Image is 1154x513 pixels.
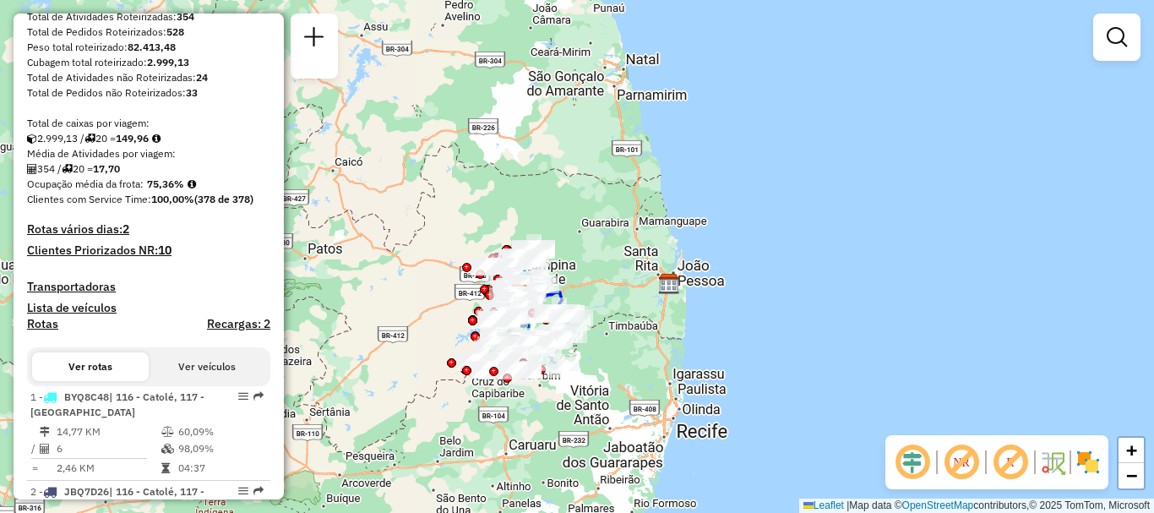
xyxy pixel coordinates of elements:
i: Cubagem total roteirizado [27,134,37,144]
strong: 10 [158,243,171,258]
strong: 75,36% [147,177,184,190]
span: + [1126,439,1137,461]
img: Fluxo de ruas [1039,449,1066,476]
strong: 149,96 [116,132,149,145]
i: Tempo total em rota [161,463,170,473]
h4: Rotas vários dias: [27,222,270,237]
div: Total de caixas por viagem: [27,116,270,131]
h4: Clientes Priorizados NR: [27,243,270,258]
div: Total de Pedidos não Roteirizados: [27,85,270,101]
td: 14,77 KM [56,423,161,440]
h4: Transportadoras [27,280,270,294]
img: Zumpy Lagoa Seca [514,269,536,291]
span: Ocultar deslocamento [892,442,933,483]
a: Exibir filtros [1100,20,1134,54]
strong: 82.413,48 [128,41,176,53]
em: Rota exportada [253,486,264,496]
i: Total de Atividades [40,444,50,454]
span: | 116 - Catolé, 117 - [GEOGRAPHIC_DATA] [30,390,204,418]
button: Ver veículos [149,352,265,381]
i: Total de Atividades [27,164,37,174]
em: Média calculada utilizando a maior ocupação (%Peso ou %Cubagem) de cada rota da sessão. Rotas cro... [188,179,196,189]
strong: 17,70 [93,162,120,175]
em: Rota exportada [253,391,264,401]
h4: Lista de veículos [27,301,270,315]
td: 6 [56,440,161,457]
em: Opções [238,391,248,401]
h4: Recargas: 2 [207,317,270,331]
strong: 528 [166,25,184,38]
strong: 100,00% [151,193,194,205]
em: Opções [238,486,248,496]
i: % de utilização do peso [161,427,174,437]
a: Zoom in [1119,438,1144,463]
strong: 33 [186,86,198,99]
div: Total de Pedidos Roteirizados: [27,25,270,40]
span: 1 - [30,390,204,418]
a: Nova sessão e pesquisa [297,20,331,58]
i: Total de rotas [84,134,95,144]
a: Rotas [27,317,58,331]
span: Ocupação média da frota: [27,177,144,190]
i: Meta Caixas/viagem: 143,60 Diferença: 6,36 [152,134,161,144]
i: Total de rotas [62,164,73,174]
span: Exibir NR [941,442,982,483]
td: 98,09% [177,440,263,457]
div: Média de Atividades por viagem: [27,146,270,161]
div: Map data © contributors,© 2025 TomTom, Microsoft [799,499,1154,513]
i: Distância Total [40,427,50,437]
span: − [1126,465,1137,486]
button: Ver rotas [32,352,149,381]
span: Exibir rótulo [990,442,1031,483]
strong: 2.999,13 [147,56,189,68]
td: / [30,440,39,457]
div: 354 / 20 = [27,161,270,177]
td: = [30,460,39,477]
td: 04:37 [177,460,263,477]
strong: 354 [177,10,194,23]
span: BYQ8C48 [64,390,109,403]
td: 60,09% [177,423,263,440]
span: 2 - [30,485,204,513]
td: 2,46 KM [56,460,161,477]
div: Cubagem total roteirizado: [27,55,270,70]
img: CDD João Pessoa [658,273,680,295]
span: JBQ7D26 [64,485,109,498]
i: % de utilização da cubagem [161,444,174,454]
strong: 24 [196,71,208,84]
div: Peso total roteirizado: [27,40,270,55]
span: | [846,499,849,511]
a: OpenStreetMap [902,499,974,511]
a: Zoom out [1119,463,1144,488]
strong: 2 [122,221,129,237]
img: Exibir/Ocultar setores [1075,449,1102,476]
strong: (378 de 378) [194,193,253,205]
div: Total de Atividades não Roteirizadas: [27,70,270,85]
span: Clientes com Service Time: [27,193,151,205]
span: | 116 - Catolé, 117 - [GEOGRAPHIC_DATA] [30,485,204,513]
div: 2.999,13 / 20 = [27,131,270,146]
div: Total de Atividades Roteirizadas: [27,9,270,25]
a: Leaflet [803,499,844,511]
